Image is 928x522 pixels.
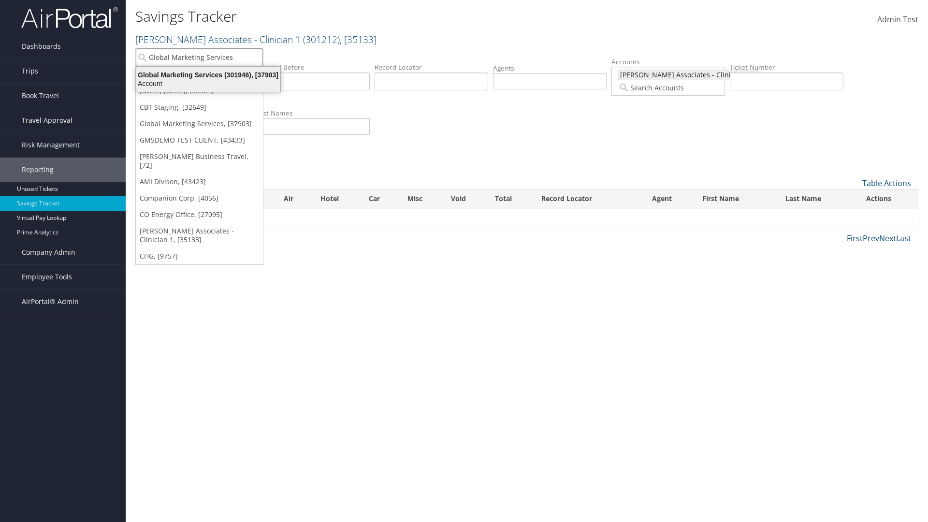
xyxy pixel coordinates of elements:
span: [PERSON_NAME] Associates - Clinician 1 [618,70,750,80]
img: airportal-logo.png [21,6,118,29]
a: Admin Test [877,5,918,35]
th: Car [360,189,399,208]
span: Book Travel [22,84,59,108]
a: [PERSON_NAME] Business Travel, [72] [136,148,263,174]
th: First Name [694,189,777,208]
span: ( 301212 ) [303,33,340,46]
label: Agents [493,63,607,73]
div: Global Marketing Services (301946), [37903] [130,71,286,79]
label: Ticket Number [730,62,843,72]
th: Hotel [312,189,360,208]
a: CHG, [9757] [136,248,263,264]
span: Travel Approval [22,108,72,132]
span: AirPortal® Admin [22,290,79,314]
th: Last Name [777,189,858,208]
h1: Savings Tracker [135,6,657,27]
a: CBT Staging, [32649] [136,99,263,116]
a: [PERSON_NAME] Associates - Clinician 1 [135,33,377,46]
th: Misc [399,189,443,208]
a: Table Actions [862,178,911,188]
input: Search Accounts [618,83,718,92]
a: [PERSON_NAME] Associates - Clinician 1, [35133] [136,223,263,248]
th: Total [486,189,533,208]
span: Company Admin [22,240,75,264]
div: Account [130,79,286,88]
a: AMI Divison, [43423] [136,174,263,190]
a: GMSDEMO TEST CLIENT, [43433] [136,132,263,148]
th: Actions [857,189,918,208]
label: Created Before [256,62,370,72]
span: Reporting [22,158,54,182]
a: Global Marketing Services, [37903] [136,116,263,132]
span: , [ 35133 ] [340,33,377,46]
span: Risk Management [22,133,80,157]
td: No Savings Tracker records found [136,208,918,226]
a: CO Energy Office, [27095] [136,206,263,223]
a: Next [879,233,896,244]
label: Record Locator [375,62,488,72]
th: Air [275,189,312,208]
span: Admin Test [877,14,918,25]
span: Dashboards [22,34,61,58]
th: Record Locator: activate to sort column ascending [533,189,643,208]
a: First [847,233,863,244]
span: Employee Tools [22,265,72,289]
a: Companion Corp, [4056] [136,190,263,206]
span: Trips [22,59,38,83]
a: Last [896,233,911,244]
th: Void [442,189,486,208]
label: Last Names [256,108,370,118]
a: Prev [863,233,879,244]
input: Search Accounts [136,48,263,66]
th: Agent: activate to sort column descending [643,189,694,208]
label: Accounts [611,57,725,67]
